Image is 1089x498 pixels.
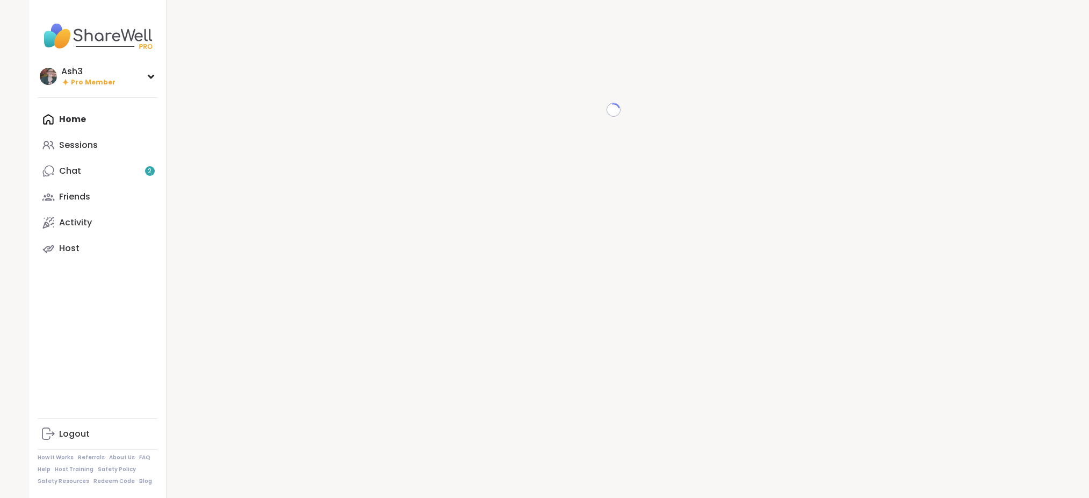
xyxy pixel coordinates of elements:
[59,165,81,177] div: Chat
[139,478,152,485] a: Blog
[139,454,150,461] a: FAQ
[38,132,157,158] a: Sessions
[38,421,157,447] a: Logout
[59,191,90,203] div: Friends
[38,466,51,473] a: Help
[59,139,98,151] div: Sessions
[40,68,57,85] img: Ash3
[78,454,105,461] a: Referrals
[38,236,157,261] a: Host
[98,466,136,473] a: Safety Policy
[55,466,93,473] a: Host Training
[109,454,135,461] a: About Us
[148,167,152,176] span: 2
[38,158,157,184] a: Chat2
[59,243,80,254] div: Host
[59,217,92,229] div: Activity
[38,210,157,236] a: Activity
[38,17,157,55] img: ShareWell Nav Logo
[93,478,135,485] a: Redeem Code
[71,78,116,87] span: Pro Member
[38,184,157,210] a: Friends
[61,66,116,77] div: Ash3
[59,428,90,440] div: Logout
[38,478,89,485] a: Safety Resources
[38,454,74,461] a: How It Works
